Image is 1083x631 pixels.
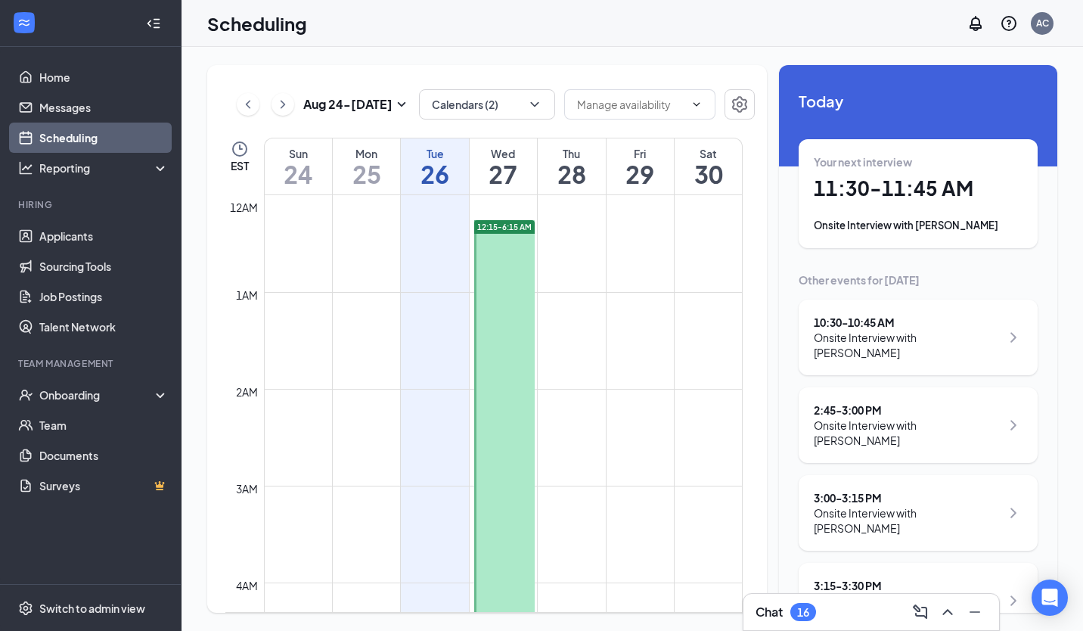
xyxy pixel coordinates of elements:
[39,62,169,92] a: Home
[231,140,249,158] svg: Clock
[966,603,984,621] svg: Minimize
[607,138,674,194] a: August 29, 2025
[39,221,169,251] a: Applicants
[265,161,332,187] h1: 24
[237,93,259,116] button: ChevronLeft
[527,97,542,112] svg: ChevronDown
[18,601,33,616] svg: Settings
[477,222,532,232] span: 12:15-6:15 AM
[146,16,161,31] svg: Collapse
[265,138,332,194] a: August 24, 2025
[1032,580,1068,616] div: Open Intercom Messenger
[538,146,605,161] div: Thu
[731,95,749,113] svg: Settings
[967,14,985,33] svg: Notifications
[233,384,261,400] div: 2am
[936,600,960,624] button: ChevronUp
[39,312,169,342] a: Talent Network
[814,418,1001,448] div: Onsite Interview with [PERSON_NAME]
[690,98,703,110] svg: ChevronDown
[470,161,537,187] h1: 27
[17,15,32,30] svg: WorkstreamLogo
[18,387,33,403] svg: UserCheck
[39,123,169,153] a: Scheduling
[18,198,166,211] div: Hiring
[675,146,742,161] div: Sat
[814,218,1022,233] div: Onsite Interview with [PERSON_NAME]
[333,146,400,161] div: Mon
[401,161,468,187] h1: 26
[1004,504,1022,522] svg: ChevronRight
[207,11,307,36] h1: Scheduling
[470,138,537,194] a: August 27, 2025
[814,176,1022,201] h1: 11:30 - 11:45 AM
[814,403,1001,418] div: 2:45 - 3:00 PM
[799,272,1038,288] div: Other events for [DATE]
[1004,592,1022,610] svg: ChevronRight
[393,95,411,113] svg: SmallChevronDown
[233,577,261,594] div: 4am
[675,138,742,194] a: August 30, 2025
[939,603,957,621] svg: ChevronUp
[39,160,169,176] div: Reporting
[303,96,393,113] h3: Aug 24 - [DATE]
[607,146,674,161] div: Fri
[814,154,1022,169] div: Your next interview
[18,160,33,176] svg: Analysis
[227,199,261,216] div: 12am
[538,161,605,187] h1: 28
[814,578,1001,593] div: 3:15 - 3:30 PM
[908,600,932,624] button: ComposeMessage
[814,330,1001,360] div: Onsite Interview with [PERSON_NAME]
[419,89,555,120] button: Calendars (2)ChevronDown
[275,95,290,113] svg: ChevronRight
[39,251,169,281] a: Sourcing Tools
[911,603,929,621] svg: ComposeMessage
[675,161,742,187] h1: 30
[231,158,249,173] span: EST
[333,161,400,187] h1: 25
[607,161,674,187] h1: 29
[39,601,145,616] div: Switch to admin view
[401,138,468,194] a: August 26, 2025
[39,387,156,403] div: Onboarding
[799,89,1038,113] span: Today
[333,138,400,194] a: August 25, 2025
[401,146,468,161] div: Tue
[814,490,1001,505] div: 3:00 - 3:15 PM
[1004,416,1022,434] svg: ChevronRight
[233,480,261,497] div: 3am
[240,95,256,113] svg: ChevronLeft
[725,89,755,120] button: Settings
[39,471,169,501] a: SurveysCrown
[1004,328,1022,347] svg: ChevronRight
[470,146,537,161] div: Wed
[39,410,169,440] a: Team
[797,606,809,619] div: 16
[272,93,294,116] button: ChevronRight
[963,600,987,624] button: Minimize
[18,357,166,370] div: Team Management
[39,92,169,123] a: Messages
[265,146,332,161] div: Sun
[39,281,169,312] a: Job Postings
[756,604,783,620] h3: Chat
[538,138,605,194] a: August 28, 2025
[1036,17,1049,30] div: AC
[39,440,169,471] a: Documents
[577,96,684,113] input: Manage availability
[1000,14,1018,33] svg: QuestionInfo
[814,505,1001,536] div: Onsite Interview with [PERSON_NAME]
[233,287,261,303] div: 1am
[814,315,1001,330] div: 10:30 - 10:45 AM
